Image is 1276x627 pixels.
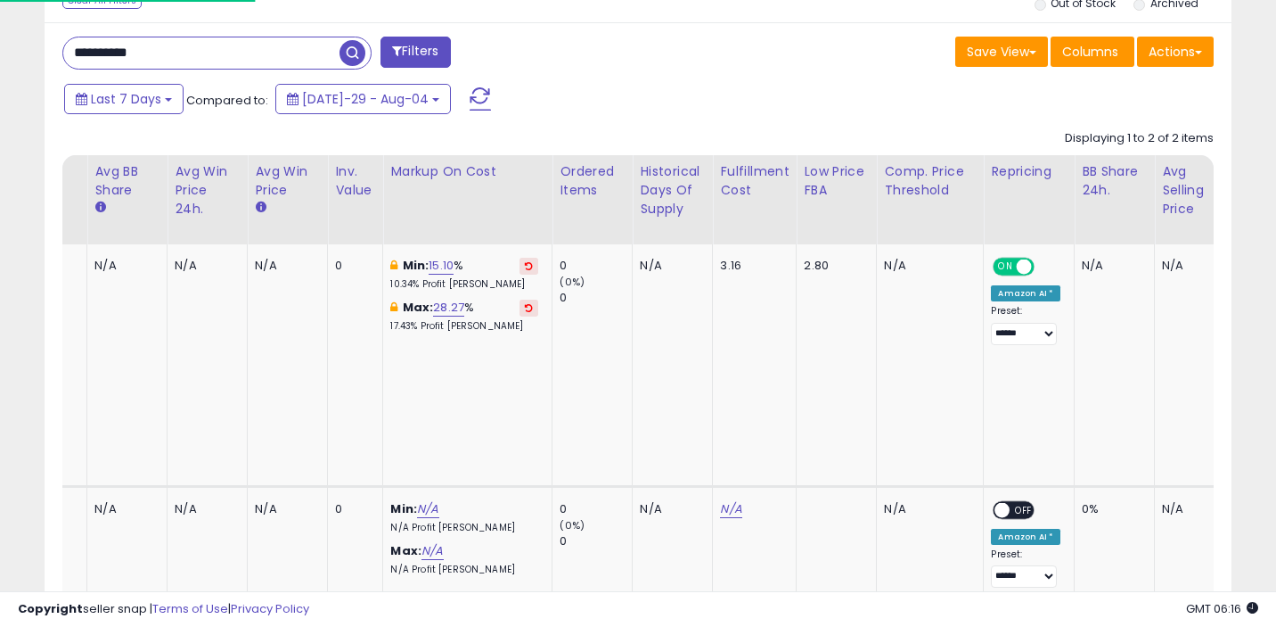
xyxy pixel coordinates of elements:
[640,501,699,517] div: N/A
[390,278,538,291] p: 10.34% Profit [PERSON_NAME]
[94,162,159,200] div: Avg BB Share
[720,500,741,518] a: N/A
[335,162,375,200] div: Inv. value
[380,37,450,68] button: Filters
[1186,600,1258,617] span: 2025-08-12 06:16 GMT
[390,162,544,181] div: Markup on Cost
[433,299,464,317] a: 28.27
[335,501,369,517] div: 0
[560,533,632,549] div: 0
[1162,258,1221,274] div: N/A
[403,257,429,274] b: Min:
[1082,501,1141,517] div: 0%
[255,162,320,200] div: Avg Win Price
[18,601,309,618] div: seller snap | |
[720,162,789,200] div: Fulfillment Cost
[255,258,314,274] div: N/A
[390,564,538,576] p: N/A Profit [PERSON_NAME]
[94,200,105,216] small: Avg BB Share.
[390,300,538,333] div: %
[991,549,1060,589] div: Preset:
[175,258,233,274] div: N/A
[91,90,161,108] span: Last 7 Days
[429,257,454,275] a: 15.10
[560,290,632,306] div: 0
[417,500,438,518] a: N/A
[991,529,1060,545] div: Amazon AI *
[560,518,585,532] small: (0%)
[1065,130,1214,147] div: Displaying 1 to 2 of 2 items
[186,92,268,109] span: Compared to:
[560,501,632,517] div: 0
[884,162,976,200] div: Comp. Price Threshold
[94,258,153,274] div: N/A
[991,162,1067,181] div: Repricing
[335,258,369,274] div: 0
[302,90,429,108] span: [DATE]-29 - Aug-04
[560,162,625,200] div: Ordered Items
[1062,43,1118,61] span: Columns
[94,501,153,517] div: N/A
[421,542,443,560] a: N/A
[390,320,538,333] p: 17.43% Profit [PERSON_NAME]
[255,200,266,216] small: Avg Win Price.
[560,275,585,289] small: (0%)
[560,258,632,274] div: 0
[991,285,1060,301] div: Amazon AI *
[1082,162,1147,200] div: BB Share 24h.
[231,600,309,617] a: Privacy Policy
[175,162,240,219] div: Avg Win Price 24h.
[255,501,314,517] div: N/A
[64,84,184,114] button: Last 7 Days
[995,260,1018,275] span: ON
[1162,162,1227,219] div: Avg Selling Price
[955,37,1048,67] button: Save View
[1051,37,1134,67] button: Columns
[720,258,782,274] div: 3.16
[640,258,699,274] div: N/A
[383,155,552,244] th: The percentage added to the cost of goods (COGS) that forms the calculator for Min & Max prices.
[152,600,228,617] a: Terms of Use
[390,258,538,291] div: %
[275,84,451,114] button: [DATE]-29 - Aug-04
[403,299,434,316] b: Max:
[1010,502,1039,517] span: OFF
[884,501,969,517] div: N/A
[1137,37,1214,67] button: Actions
[390,542,421,559] b: Max:
[640,162,705,219] div: Historical Days Of Supply
[390,522,538,534] p: N/A Profit [PERSON_NAME]
[175,501,233,517] div: N/A
[390,500,417,517] b: Min:
[804,258,863,274] div: 2.80
[1162,501,1221,517] div: N/A
[1032,260,1060,275] span: OFF
[804,162,869,200] div: Low Price FBA
[1082,258,1141,274] div: N/A
[18,600,83,617] strong: Copyright
[991,305,1060,345] div: Preset:
[884,258,969,274] div: N/A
